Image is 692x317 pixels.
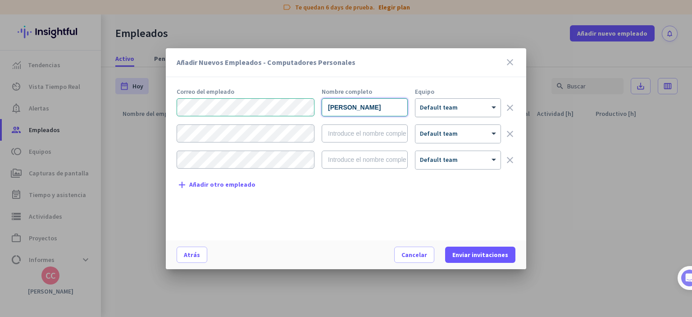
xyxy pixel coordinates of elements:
input: Introduce el nombre completo [322,151,408,169]
button: Atrás [177,247,207,263]
i: clear [505,102,515,113]
i: close [505,57,515,68]
i: add [177,179,187,190]
i: clear [505,155,515,165]
button: Enviar invitaciones [445,247,515,263]
input: Introduce el nombre completo [322,124,408,142]
div: Nombre completo [322,88,408,95]
span: Atrás [184,250,200,259]
span: Enviar invitaciones [452,250,508,259]
span: Cancelar [401,250,427,259]
div: Equipo [415,88,501,95]
input: Introduce el nombre completo [322,98,408,116]
h3: Añadir Nuevos Empleados - Computadores Personales [177,59,505,66]
span: Añadir otro empleado [189,181,255,188]
div: Correo del empleado [177,88,314,95]
i: clear [505,129,515,139]
button: Cancelar [394,247,434,263]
